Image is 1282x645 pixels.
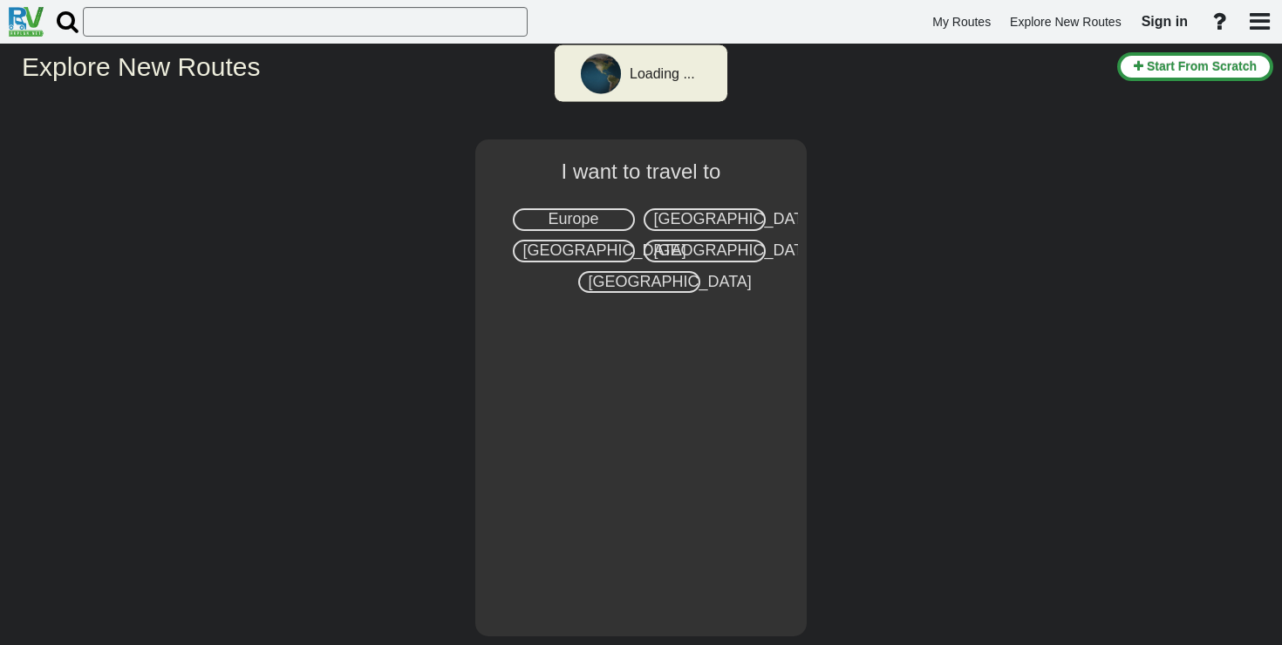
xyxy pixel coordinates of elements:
span: [GEOGRAPHIC_DATA] [523,241,686,259]
span: [GEOGRAPHIC_DATA] [589,273,752,290]
div: [GEOGRAPHIC_DATA] [644,240,766,262]
span: Sign in [1142,14,1188,29]
span: I want to travel to [562,160,721,183]
h2: Explore New Routes [22,52,1104,81]
div: [GEOGRAPHIC_DATA] [644,208,766,231]
img: RvPlanetLogo.png [9,7,44,37]
span: [GEOGRAPHIC_DATA] [654,210,817,227]
a: My Routes [924,5,999,39]
div: Loading ... [630,64,695,85]
span: Explore New Routes [1010,15,1122,29]
span: Start From Scratch [1147,59,1257,73]
div: Europe [513,208,635,231]
a: Explore New Routes [1002,5,1129,39]
span: My Routes [932,15,991,29]
span: Europe [548,210,598,227]
div: [GEOGRAPHIC_DATA] [578,271,700,294]
button: Start From Scratch [1117,52,1273,81]
div: [GEOGRAPHIC_DATA] [513,240,635,262]
span: [GEOGRAPHIC_DATA] [654,241,817,259]
a: Sign in [1134,3,1196,40]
